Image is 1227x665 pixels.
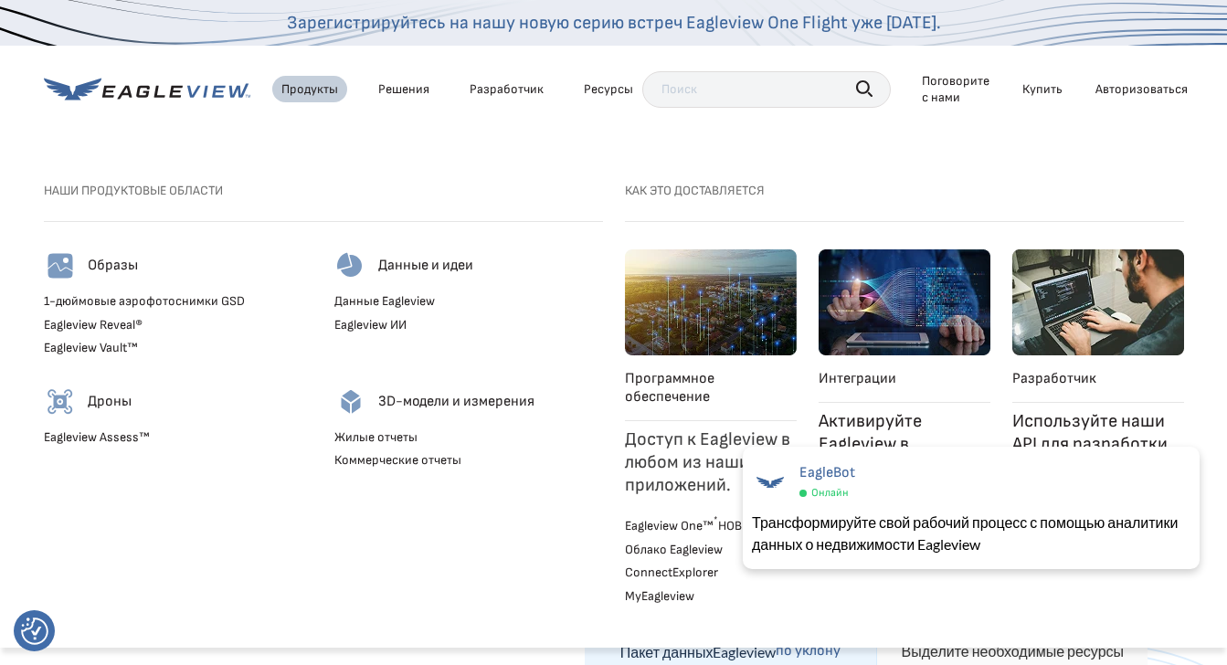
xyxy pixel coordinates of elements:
[44,293,312,310] a: 1-дюймовые аэрофотоснимки GSD
[625,183,765,198] font: Как это доставляется
[334,293,603,310] a: Данные Eagleview
[625,588,797,605] a: MyEagleview
[44,429,312,446] a: Eagleview Assess™
[625,428,790,496] font: Доступ к Eagleview в любом из наших приложений.
[334,317,603,333] a: Eagleview ИИ
[334,249,367,282] img: data-icon.svg
[88,393,132,410] font: Дроны
[620,643,714,660] font: Пакет данных
[334,317,407,332] font: Eagleview ИИ
[625,588,694,604] font: MyEagleview
[1022,81,1063,97] font: Купить
[642,71,891,108] input: Поиск
[44,340,138,355] font: Eagleview Vault™
[378,257,473,274] font: Данные и идеи
[625,565,718,580] font: ConnectExplorer
[713,643,776,660] font: Eagleview
[44,249,77,282] img: imagery-icon.svg
[625,542,797,558] a: Облако Eagleview
[378,393,534,410] font: 3D-модели и измерения
[470,81,544,98] a: Разработчик
[1012,370,1096,387] font: Разработчик
[334,293,435,309] font: Данные Eagleview
[819,410,978,523] font: Активируйте Eagleview в инструментах, которыми вы пользуетесь [DATE].
[625,565,797,581] a: ConnectExplorer
[1012,249,1184,355] img: developer.webp
[334,429,603,446] a: Жилые отчеты
[752,513,1178,553] font: Трансформируйте свой рабочий процесс с помощью аналитики данных о недвижимости Eagleview
[21,617,48,645] button: Настройки согласия
[44,340,312,356] a: Eagleview Vault™
[88,257,138,274] font: Образы
[334,452,461,468] font: Коммерческие отчеты
[334,452,603,469] a: Коммерческие отчеты
[44,385,77,418] img: drones-icon.svg
[584,81,633,97] font: Ресурсы
[1012,249,1184,501] a: Разработчик Используйте наши API для разработки индивидуальных интеграций.
[625,249,797,355] img: software.webp
[752,464,788,501] img: EagleBot
[44,183,223,198] font: Наши продуктовые области
[819,249,990,524] a: Интеграции Активируйте Eagleview в инструментах, которыми вы пользуетесь [DATE].
[334,429,418,445] font: Жилые отчеты
[1095,81,1188,97] font: Авторизоваться
[819,370,896,387] font: Интеграции
[21,617,48,645] img: Кнопка «Повторить согласие»
[334,385,367,418] img: 3d-models-icon.svg
[625,370,714,406] font: Программное обеспечение
[287,12,941,34] a: Зарегистрируйтесь на нашу новую серию встреч Eagleview One Flight уже [DATE].
[922,73,989,105] font: Поговорите с нами
[1022,81,1063,98] a: Купить
[281,81,338,97] font: Продукты
[44,317,143,332] font: Eagleview Reveal®
[44,293,245,309] font: 1-дюймовые аэрофотоснимки GSD
[44,317,312,333] a: Eagleview Reveal®
[470,81,544,97] font: Разработчик
[625,512,797,534] a: Eagleview One™*НОВЫЙ*
[378,81,429,97] font: Решения
[44,429,150,445] font: Eagleview Assess™
[799,464,855,481] font: EagleBot
[1012,410,1168,501] font: Используйте наши API для разработки индивидуальных интеграций.
[625,518,714,533] font: Eagleview One™
[819,249,990,355] img: integrations.webp
[625,542,723,557] font: Облако Eagleview
[811,486,849,500] font: Онлайн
